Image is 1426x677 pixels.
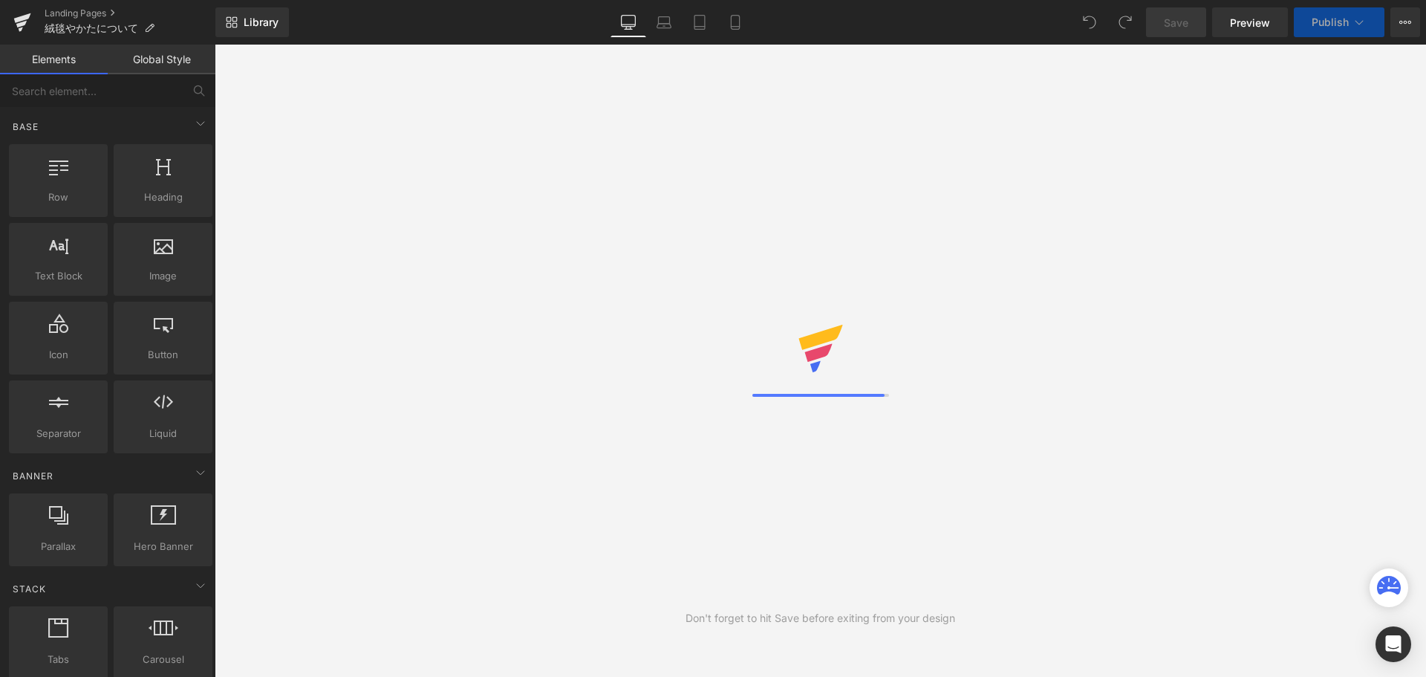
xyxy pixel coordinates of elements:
a: Desktop [611,7,646,37]
a: Global Style [108,45,215,74]
span: Hero Banner [118,539,208,554]
div: Open Intercom Messenger [1375,626,1411,662]
button: Undo [1075,7,1104,37]
span: Preview [1230,15,1270,30]
a: Landing Pages [45,7,215,19]
span: Library [244,16,279,29]
span: Banner [11,469,55,483]
a: Tablet [682,7,717,37]
button: More [1390,7,1420,37]
span: Publish [1312,16,1349,28]
span: Stack [11,582,48,596]
span: Tabs [13,652,103,667]
a: Preview [1212,7,1288,37]
a: Laptop [646,7,682,37]
span: Carousel [118,652,208,667]
span: Text Block [13,268,103,284]
span: Parallax [13,539,103,554]
a: New Library [215,7,289,37]
span: Separator [13,426,103,441]
span: Row [13,190,103,205]
button: Publish [1294,7,1384,37]
span: Base [11,120,40,134]
div: Don't forget to hit Save before exiting from your design [686,610,955,626]
span: Save [1164,15,1188,30]
span: Image [118,268,208,284]
a: Mobile [717,7,753,37]
button: Redo [1110,7,1140,37]
span: 絨毯やかたについて [45,22,138,34]
span: Button [118,347,208,363]
span: Liquid [118,426,208,441]
span: Icon [13,347,103,363]
span: Heading [118,190,208,205]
